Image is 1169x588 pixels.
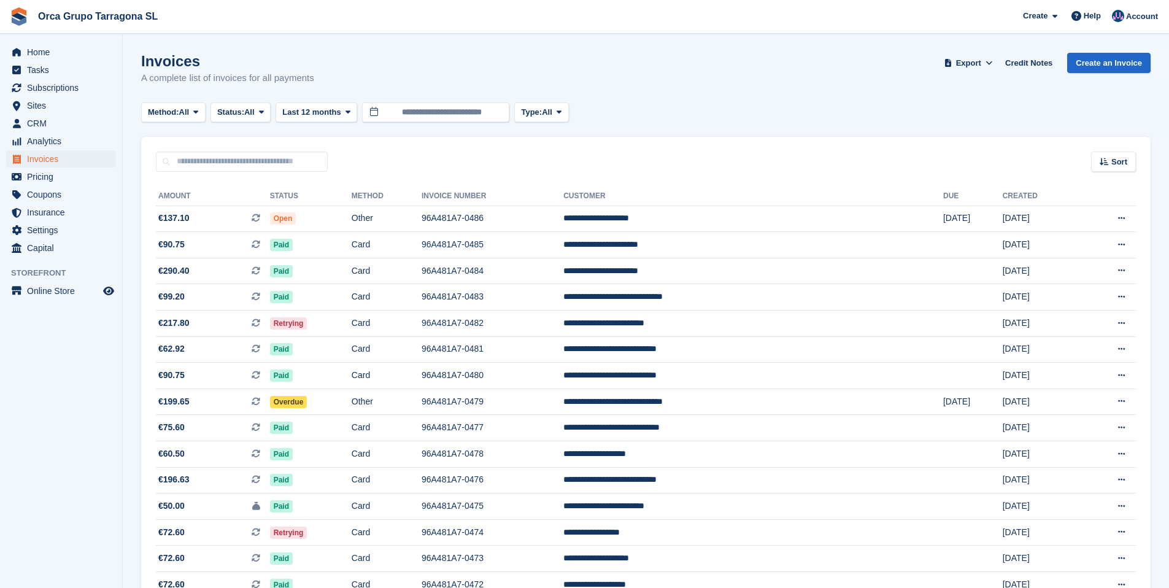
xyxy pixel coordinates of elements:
[270,552,293,565] span: Paid
[27,115,101,132] span: CRM
[6,61,116,79] a: menu
[422,493,563,520] td: 96A481A7-0475
[352,363,422,389] td: Card
[270,187,352,206] th: Status
[521,106,542,118] span: Type:
[352,493,422,520] td: Card
[943,187,1003,206] th: Due
[1000,53,1057,73] a: Credit Notes
[158,421,185,434] span: €75.60
[422,232,563,258] td: 96A481A7-0485
[27,133,101,150] span: Analytics
[141,103,206,123] button: Method: All
[141,53,314,69] h1: Invoices
[352,519,422,546] td: Card
[1112,10,1124,22] img: ADMIN MANAGMENT
[422,519,563,546] td: 96A481A7-0474
[563,187,943,206] th: Customer
[270,239,293,251] span: Paid
[179,106,190,118] span: All
[352,232,422,258] td: Card
[270,500,293,513] span: Paid
[6,239,116,257] a: menu
[11,267,122,279] span: Storefront
[352,258,422,284] td: Card
[422,258,563,284] td: 96A481A7-0484
[1003,187,1079,206] th: Created
[27,186,101,203] span: Coupons
[27,204,101,221] span: Insurance
[27,168,101,185] span: Pricing
[158,265,190,277] span: €290.40
[1003,232,1079,258] td: [DATE]
[422,363,563,389] td: 96A481A7-0480
[1003,546,1079,572] td: [DATE]
[1003,284,1079,311] td: [DATE]
[1111,156,1127,168] span: Sort
[422,441,563,468] td: 96A481A7-0478
[943,389,1003,415] td: [DATE]
[1003,519,1079,546] td: [DATE]
[270,265,293,277] span: Paid
[148,106,179,118] span: Method:
[1003,258,1079,284] td: [DATE]
[422,206,563,232] td: 96A481A7-0486
[270,396,307,408] span: Overdue
[101,284,116,298] a: Preview store
[158,212,190,225] span: €137.10
[6,79,116,96] a: menu
[210,103,271,123] button: Status: All
[422,284,563,311] td: 96A481A7-0483
[1003,363,1079,389] td: [DATE]
[158,552,185,565] span: €72.60
[158,342,185,355] span: €62.92
[158,317,190,330] span: €217.80
[514,103,568,123] button: Type: All
[158,500,185,513] span: €50.00
[6,133,116,150] a: menu
[1126,10,1158,23] span: Account
[352,336,422,363] td: Card
[6,222,116,239] a: menu
[1003,336,1079,363] td: [DATE]
[943,206,1003,232] td: [DATE]
[270,448,293,460] span: Paid
[352,311,422,337] td: Card
[956,57,981,69] span: Export
[6,44,116,61] a: menu
[244,106,255,118] span: All
[6,186,116,203] a: menu
[270,369,293,382] span: Paid
[352,441,422,468] td: Card
[352,415,422,441] td: Card
[352,206,422,232] td: Other
[156,187,270,206] th: Amount
[158,473,190,486] span: €196.63
[1003,415,1079,441] td: [DATE]
[270,317,307,330] span: Retrying
[27,239,101,257] span: Capital
[270,422,293,434] span: Paid
[270,291,293,303] span: Paid
[158,238,185,251] span: €90.75
[6,115,116,132] a: menu
[542,106,552,118] span: All
[158,447,185,460] span: €60.50
[941,53,995,73] button: Export
[1003,441,1079,468] td: [DATE]
[422,389,563,415] td: 96A481A7-0479
[1084,10,1101,22] span: Help
[1003,467,1079,493] td: [DATE]
[27,79,101,96] span: Subscriptions
[27,282,101,300] span: Online Store
[10,7,28,26] img: stora-icon-8386f47178a22dfd0bd8f6a31ec36ba5ce8667c1dd55bd0f319d3a0aa187defe.svg
[270,527,307,539] span: Retrying
[158,395,190,408] span: €199.65
[352,546,422,572] td: Card
[276,103,357,123] button: Last 12 months
[1023,10,1047,22] span: Create
[27,150,101,168] span: Invoices
[27,61,101,79] span: Tasks
[422,467,563,493] td: 96A481A7-0476
[352,389,422,415] td: Other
